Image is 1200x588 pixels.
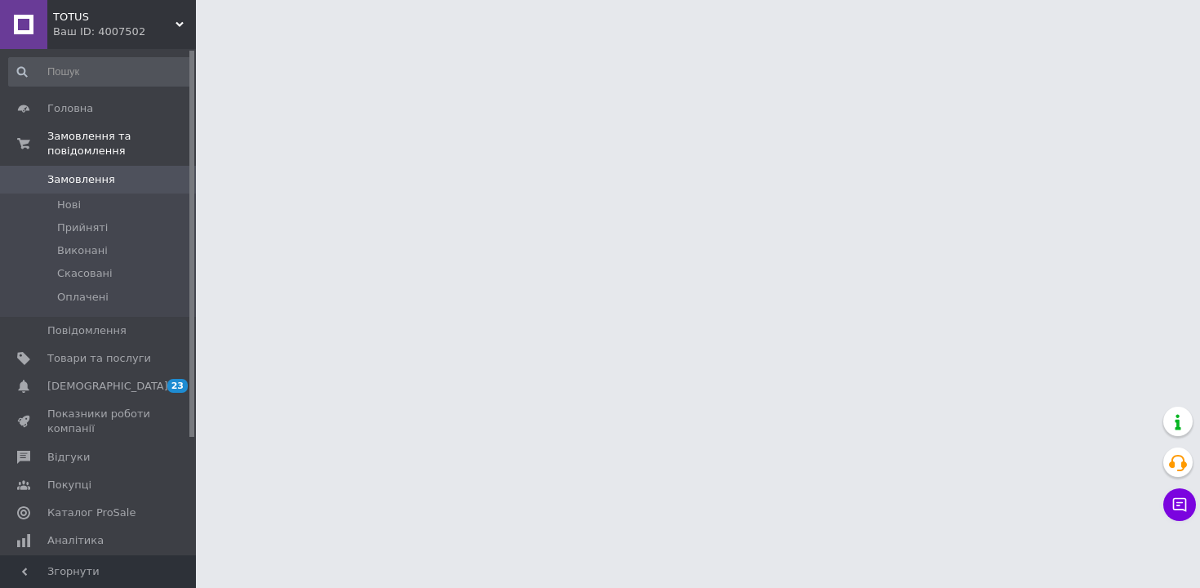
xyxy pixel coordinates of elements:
[47,172,115,187] span: Замовлення
[57,198,81,212] span: Нові
[47,506,136,520] span: Каталог ProSale
[167,379,188,393] span: 23
[47,351,151,366] span: Товари та послуги
[47,533,104,548] span: Аналітика
[8,57,193,87] input: Пошук
[1163,488,1196,521] button: Чат з покупцем
[53,10,176,24] span: TOTUS
[47,129,196,158] span: Замовлення та повідомлення
[47,323,127,338] span: Повідомлення
[57,266,113,281] span: Скасовані
[57,220,108,235] span: Прийняті
[47,407,151,436] span: Показники роботи компанії
[57,290,109,305] span: Оплачені
[57,243,108,258] span: Виконані
[53,24,196,39] div: Ваш ID: 4007502
[47,450,90,465] span: Відгуки
[47,101,93,116] span: Головна
[47,478,91,492] span: Покупці
[47,379,168,394] span: [DEMOGRAPHIC_DATA]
